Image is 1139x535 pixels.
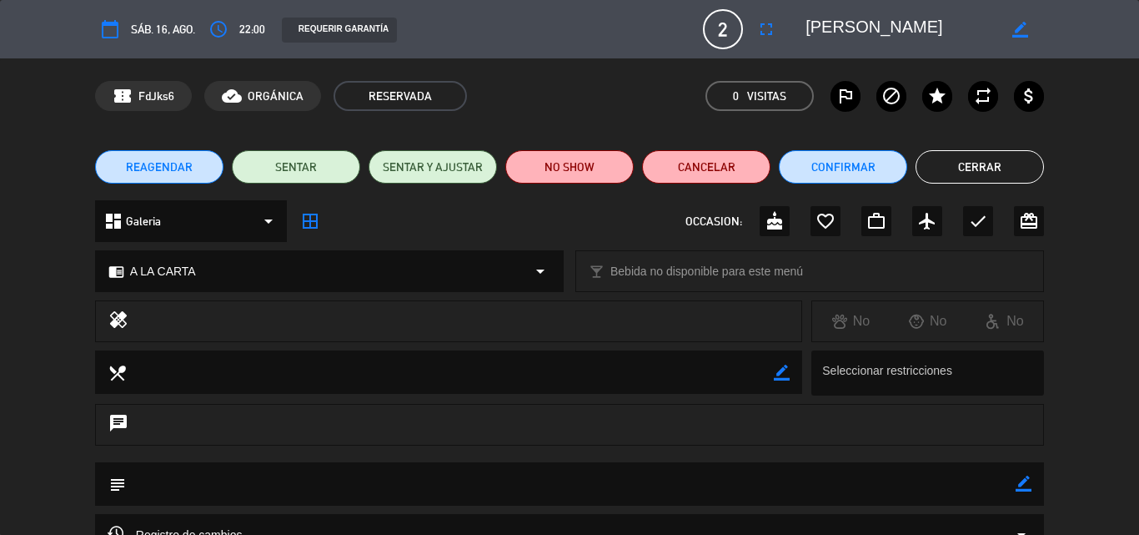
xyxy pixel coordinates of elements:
span: A LA CARTA [130,262,196,281]
i: cloud_done [222,86,242,106]
i: border_all [300,211,320,231]
span: sáb. 16, ago. [131,20,195,39]
span: 2 [703,9,743,49]
i: border_color [774,365,790,381]
i: work_outline [866,211,886,231]
i: subject [108,475,126,493]
span: ORGÁNICA [248,87,304,106]
span: confirmation_number [113,86,133,106]
button: NO SHOW [505,150,634,184]
span: 22:00 [239,20,265,39]
em: Visitas [747,87,786,106]
i: outlined_flag [835,86,856,106]
i: border_color [1012,22,1028,38]
i: arrow_drop_down [258,211,278,231]
button: SENTAR [232,150,360,184]
i: card_giftcard [1019,211,1039,231]
i: airplanemode_active [917,211,937,231]
button: REAGENDAR [95,150,223,184]
i: block [881,86,901,106]
i: arrow_drop_down [530,261,550,281]
i: chat [108,413,128,437]
span: OCCASION: [685,212,742,231]
span: REAGENDAR [126,159,193,176]
i: cake [765,211,785,231]
button: Cancelar [642,150,770,184]
i: repeat [973,86,993,106]
span: Galeria [126,212,161,231]
button: Confirmar [779,150,907,184]
i: chrome_reader_mode [108,264,124,280]
i: star [927,86,947,106]
span: RESERVADA [334,81,467,111]
div: No [890,310,966,332]
span: 0 [733,87,739,106]
i: dashboard [103,211,123,231]
div: REQUERIR GARANTÍA [282,18,397,43]
button: access_time [203,14,233,44]
button: fullscreen [751,14,781,44]
button: Cerrar [916,150,1044,184]
span: FdJks6 [138,87,174,106]
i: access_time [208,19,228,39]
i: check [968,211,988,231]
button: calendar_today [95,14,125,44]
button: SENTAR Y AJUSTAR [369,150,497,184]
i: attach_money [1019,86,1039,106]
i: local_dining [108,363,126,381]
i: favorite_border [815,211,835,231]
i: calendar_today [100,19,120,39]
span: Bebida no disponible para este menú [610,262,803,281]
div: No [812,310,889,332]
i: local_bar [589,264,605,280]
i: healing [108,310,128,333]
i: fullscreen [756,19,776,39]
i: border_color [1016,476,1031,492]
div: No [966,310,1043,332]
